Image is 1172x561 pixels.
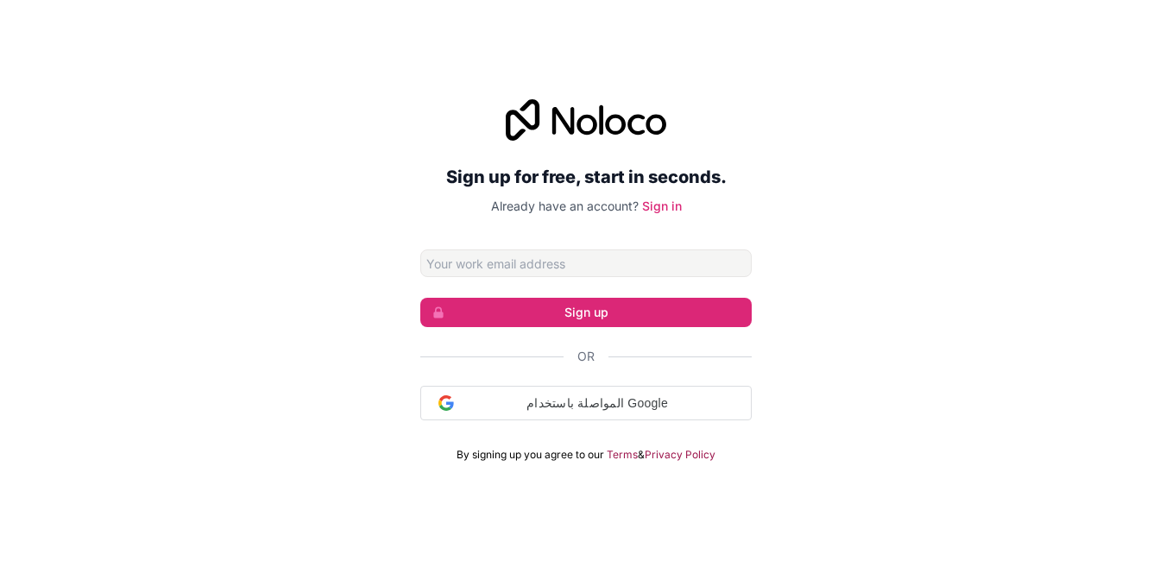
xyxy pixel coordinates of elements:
div: المواصلة باستخدام Google [420,386,752,420]
span: Already have an account? [491,199,639,213]
span: By signing up you agree to our [457,448,604,462]
a: Sign in [642,199,682,213]
button: Sign up [420,298,752,327]
iframe: Intercom notifications message [827,432,1172,552]
a: Terms [607,448,638,462]
span: Or [577,348,595,365]
span: & [638,448,645,462]
input: Email address [420,249,752,277]
h2: Sign up for free, start in seconds. [420,161,752,192]
span: المواصلة باستخدام Google [454,394,740,413]
a: Privacy Policy [645,448,715,462]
